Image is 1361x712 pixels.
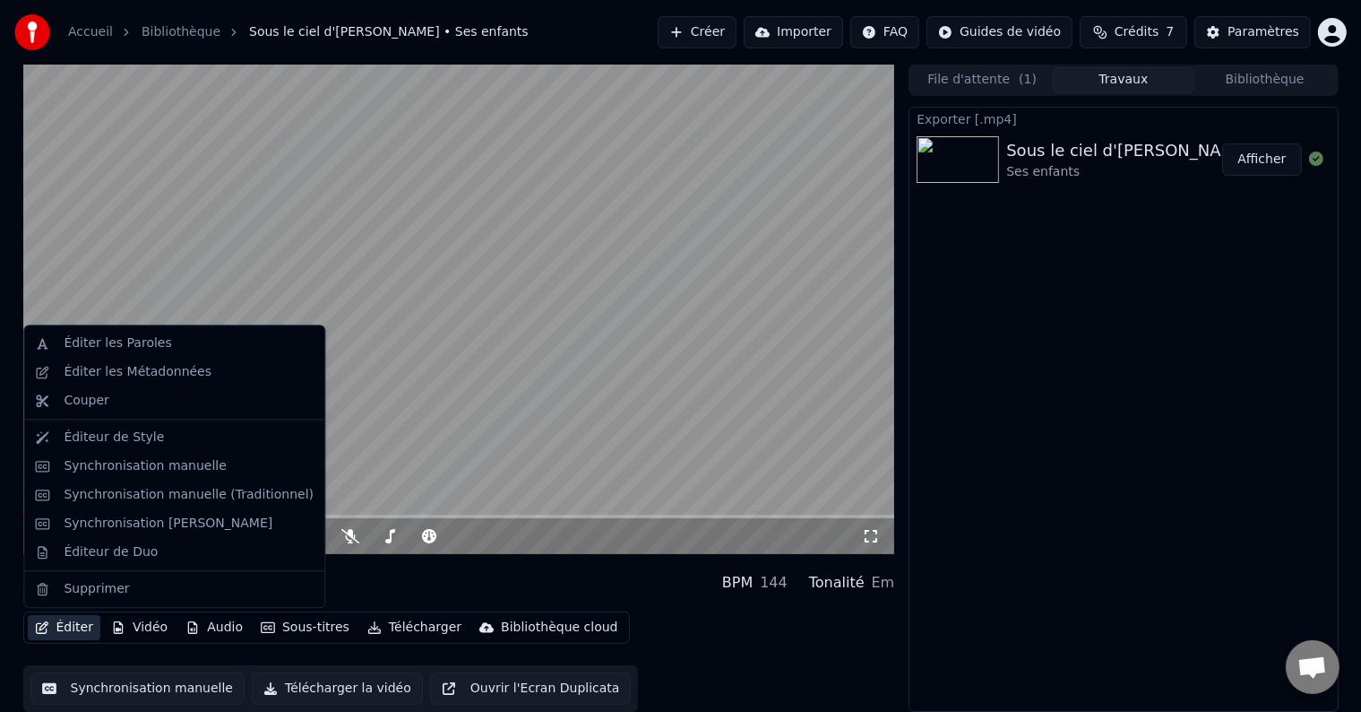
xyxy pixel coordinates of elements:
[68,23,529,41] nav: breadcrumb
[360,615,469,640] button: Télécharger
[809,572,865,594] div: Tonalité
[911,67,1053,93] button: File d'attente
[850,16,919,48] button: FAQ
[254,615,357,640] button: Sous-titres
[64,515,272,533] div: Synchronisation [PERSON_NAME]
[1115,23,1159,41] span: Crédits
[14,14,50,50] img: youka
[744,16,843,48] button: Importer
[64,486,314,504] div: Synchronisation manuelle (Traditionnel)
[1006,163,1251,181] div: Ses enfants
[68,23,113,41] a: Accueil
[142,23,220,41] a: Bibliothèque
[1286,640,1339,694] div: Ouvrir le chat
[501,619,617,637] div: Bibliothèque cloud
[1166,23,1174,41] span: 7
[722,572,753,594] div: BPM
[252,673,423,705] button: Télécharger la vidéo
[1019,71,1037,89] span: ( 1 )
[1053,67,1194,93] button: Travaux
[1006,138,1251,163] div: Sous le ciel d'[PERSON_NAME]
[926,16,1072,48] button: Guides de vidéo
[1194,67,1336,93] button: Bibliothèque
[64,392,108,410] div: Couper
[28,615,100,640] button: Éditer
[178,615,250,640] button: Audio
[104,615,175,640] button: Vidéo
[872,572,895,594] div: Em
[658,16,736,48] button: Créer
[249,23,529,41] span: Sous le ciel d'[PERSON_NAME] • Ses enfants
[64,580,129,598] div: Supprimer
[430,673,632,705] button: Ouvrir l'Ecran Duplicata
[64,429,164,447] div: Éditeur de Style
[1080,16,1187,48] button: Crédits7
[909,108,1337,129] div: Exporter [.mp4]
[1222,143,1301,176] button: Afficher
[64,457,227,475] div: Synchronisation manuelle
[1194,16,1311,48] button: Paramètres
[30,673,245,705] button: Synchronisation manuelle
[1227,23,1299,41] div: Paramètres
[64,543,158,561] div: Éditeur de Duo
[64,334,171,352] div: Éditer les Paroles
[64,363,211,381] div: Éditer les Métadonnées
[760,572,788,594] div: 144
